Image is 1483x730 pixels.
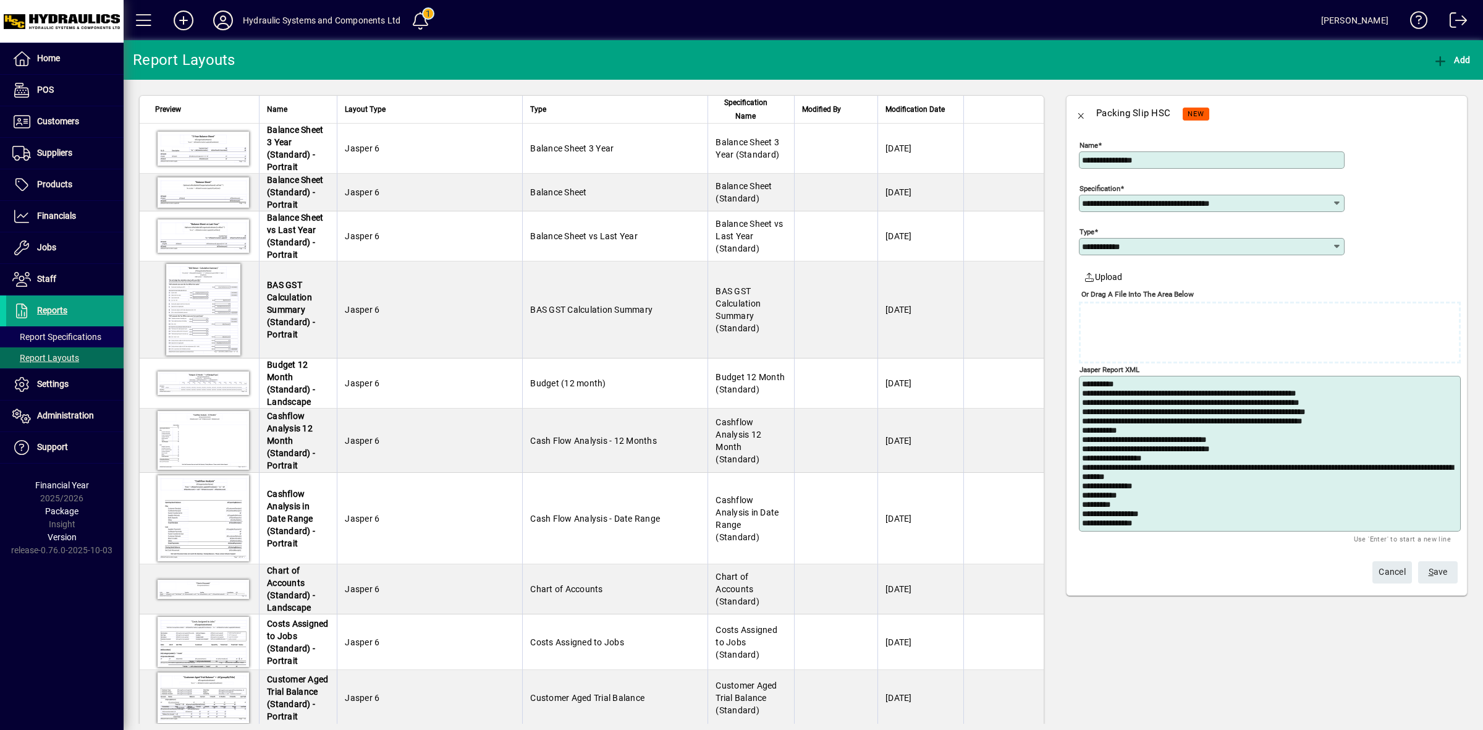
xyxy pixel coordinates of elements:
span: Chart of Accounts [530,584,602,594]
span: Budget 12 Month (Standard) - Landscape [267,360,315,407]
span: Customer Aged Trial Balance (Standard) [716,681,777,715]
span: Add [1433,55,1470,65]
span: Costs Assigned to Jobs (Standard) - Portrait [267,619,329,666]
span: Balance Sheet 3 Year (Standard) - Portrait [267,125,323,172]
span: Package [45,506,78,516]
span: Financial Year [35,480,89,490]
span: Jasper 6 [345,637,379,647]
a: Administration [6,401,124,431]
a: Staff [6,264,124,295]
span: Budget 12 Month (Standard) [716,372,785,394]
a: Products [6,169,124,200]
span: Costs Assigned to Jobs (Standard) [716,625,777,660]
td: [DATE] [877,409,963,473]
span: Preview [155,103,181,116]
div: Hydraulic Systems and Components Ltd [243,11,400,30]
span: Upload [1084,271,1122,284]
button: Add [1430,49,1473,71]
span: Balance Sheet [530,187,586,197]
span: Cash Flow Analysis - 12 Months [530,436,657,446]
span: Chart of Accounts (Standard) [716,572,759,606]
span: Cashflow Analysis 12 Month (Standard) - Portrait [267,411,315,470]
span: Balance Sheet (Standard) - Portrait [267,175,323,210]
span: ave [1429,562,1448,582]
span: Jasper 6 [345,514,379,524]
span: Jasper 6 [345,305,379,315]
span: Version [48,532,77,542]
span: Administration [37,410,94,420]
span: Jasper 6 [345,378,379,388]
span: Specification Name [716,96,775,123]
span: Cancel [1379,562,1406,582]
span: Cashflow Analysis in Date Range (Standard) [716,495,779,542]
a: Financials [6,201,124,232]
span: Balance Sheet (Standard) [716,181,772,203]
mat-label: Type [1080,227,1094,236]
span: Budget (12 month) [530,378,606,388]
span: BAS GST Calculation Summary (Standard) - Portrait [267,280,315,339]
a: Knowledge Base [1401,2,1428,43]
a: Suppliers [6,138,124,169]
span: Jasper 6 [345,143,379,153]
td: [DATE] [877,670,963,726]
span: S [1429,567,1434,577]
a: Home [6,43,124,74]
div: [PERSON_NAME] [1321,11,1388,30]
span: Jasper 6 [345,584,379,594]
span: Jobs [37,242,56,252]
button: Cancel [1372,561,1412,584]
span: Balance Sheet 3 Year (Standard) [716,137,779,159]
span: BAS GST Calculation Summary [530,305,653,315]
a: Jobs [6,232,124,263]
button: Save [1418,561,1458,584]
span: Customer Aged Trial Balance (Standard) - Portrait [267,674,328,721]
button: Add [164,9,203,32]
span: Jasper 6 [345,436,379,446]
span: Jasper 6 [345,231,379,241]
span: Jasper 6 [345,693,379,703]
span: Customers [37,116,79,126]
div: Packing Slip HSC [1096,103,1170,123]
mat-label: Specification [1080,184,1120,193]
span: Balance Sheet vs Last Year [530,231,638,241]
a: POS [6,75,124,106]
div: Type [530,103,700,116]
td: [DATE] [877,211,963,261]
mat-label: Name [1080,141,1098,150]
a: Customers [6,106,124,137]
span: Balance Sheet vs Last Year (Standard) - Portrait [267,213,323,260]
button: Back [1067,98,1096,128]
span: Customer Aged Trial Balance [530,693,644,703]
span: Products [37,179,72,189]
mat-label: Jasper Report XML [1080,365,1139,374]
span: Suppliers [37,148,72,158]
a: Report Layouts [6,347,124,368]
span: Name [267,103,287,116]
span: POS [37,85,54,95]
div: Specification Name [716,96,786,123]
span: Chart of Accounts (Standard) - Landscape [267,566,315,613]
span: Modified By [802,103,841,116]
a: Report Specifications [6,326,124,347]
span: Modification Date [885,103,945,116]
td: [DATE] [877,359,963,409]
span: Home [37,53,60,63]
span: Balance Sheet vs Last Year (Standard) [716,219,783,253]
span: Reports [37,305,67,315]
a: Support [6,432,124,463]
div: Report Layouts [133,50,235,70]
span: Cash Flow Analysis - Date Range [530,514,660,524]
span: Jasper 6 [345,187,379,197]
span: NEW [1188,110,1204,118]
td: [DATE] [877,564,963,614]
span: Report Specifications [12,332,101,342]
span: BAS GST Calculation Summary (Standard) [716,286,761,333]
td: [DATE] [877,261,963,359]
span: Cashflow Analysis in Date Range (Standard) - Portrait [267,489,315,548]
span: Balance Sheet 3 Year [530,143,614,153]
div: Modification Date [885,103,956,116]
span: Cashflow Analysis 12 Month (Standard) [716,417,761,464]
span: Report Layouts [12,353,79,363]
td: [DATE] [877,124,963,174]
span: Financials [37,211,76,221]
